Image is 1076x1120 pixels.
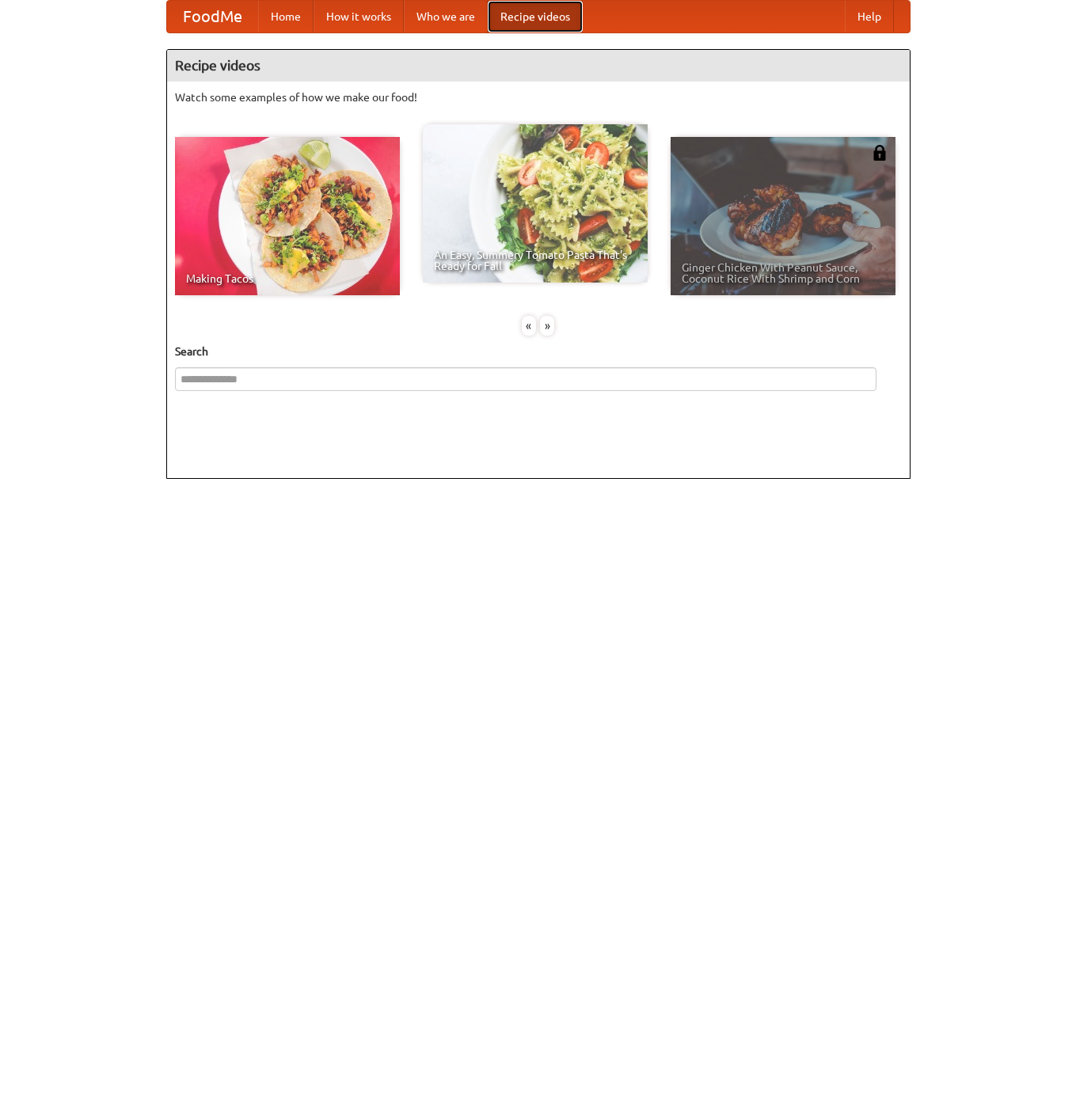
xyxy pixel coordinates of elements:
img: 483408.png [872,145,888,161]
a: FoodMe [167,1,258,32]
div: » [540,316,554,336]
a: Making Tacos [175,137,400,295]
span: Making Tacos [186,273,389,284]
a: An Easy, Summery Tomato Pasta That's Ready for Fall [423,124,648,283]
a: Who we are [404,1,488,32]
p: Watch some examples of how we make our food! [175,89,902,105]
a: Home [258,1,314,32]
a: Recipe videos [488,1,583,32]
a: How it works [314,1,404,32]
a: Help [845,1,894,32]
h5: Search [175,344,902,359]
div: « [522,316,536,336]
span: An Easy, Summery Tomato Pasta That's Ready for Fall [434,249,637,271]
h4: Recipe videos [167,50,910,82]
